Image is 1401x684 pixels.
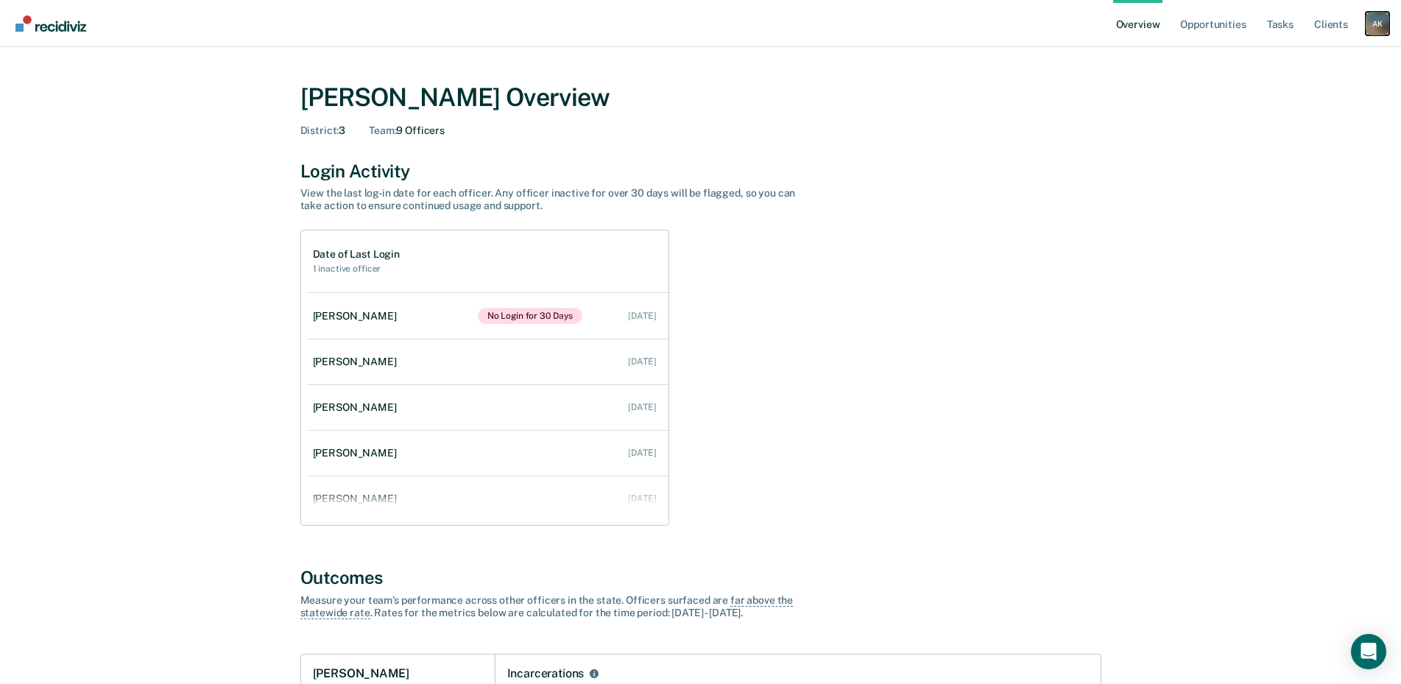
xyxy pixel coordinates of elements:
[1366,12,1389,35] div: A K
[313,666,409,681] h1: [PERSON_NAME]
[300,594,794,619] span: far above the statewide rate
[313,401,403,414] div: [PERSON_NAME]
[478,308,583,324] span: No Login for 30 Days
[300,187,816,212] div: View the last log-in date for each officer. Any officer inactive for over 30 days will be flagged...
[313,493,403,505] div: [PERSON_NAME]
[628,493,656,504] div: [DATE]
[307,478,668,520] a: [PERSON_NAME] [DATE]
[313,248,400,261] h1: Date of Last Login
[307,293,668,339] a: [PERSON_NAME]No Login for 30 Days [DATE]
[15,15,86,32] img: Recidiviz
[313,447,403,459] div: [PERSON_NAME]
[300,161,1101,182] div: Login Activity
[313,310,403,322] div: [PERSON_NAME]
[307,341,668,383] a: [PERSON_NAME] [DATE]
[313,264,400,274] h2: 1 inactive officer
[307,387,668,429] a: [PERSON_NAME] [DATE]
[300,567,1101,588] div: Outcomes
[369,124,445,137] div: 9 Officers
[628,311,656,321] div: [DATE]
[300,594,816,619] div: Measure your team’s performance across other officer s in the state. Officer s surfaced are . Rat...
[628,402,656,412] div: [DATE]
[1366,12,1389,35] button: Profile dropdown button
[507,666,585,681] div: Incarcerations
[628,356,656,367] div: [DATE]
[1351,634,1386,669] div: Open Intercom Messenger
[628,448,656,458] div: [DATE]
[313,356,403,368] div: [PERSON_NAME]
[300,82,1101,113] div: [PERSON_NAME] Overview
[300,124,339,136] span: District :
[307,432,668,474] a: [PERSON_NAME] [DATE]
[300,124,346,137] div: 3
[587,666,601,681] button: Incarcerations
[369,124,396,136] span: Team :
